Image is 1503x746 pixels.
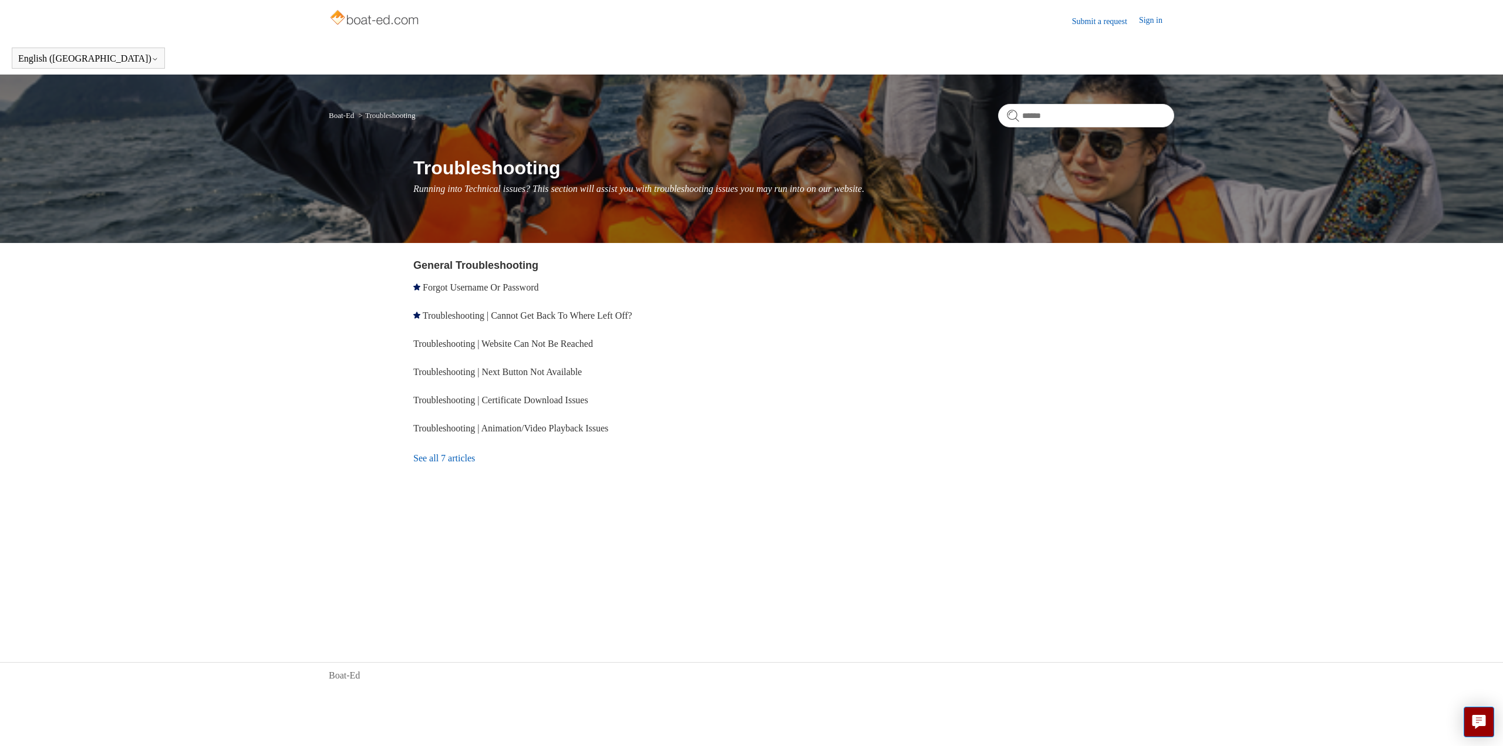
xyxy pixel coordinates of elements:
img: Boat-Ed Help Center home page [329,7,422,31]
a: Troubleshooting | Website Can Not Be Reached [413,339,593,349]
a: General Troubleshooting [413,259,538,271]
h1: Troubleshooting [413,154,1174,182]
a: Boat-Ed [329,669,360,683]
a: Sign in [1139,14,1174,28]
p: Running into Technical issues? This section will assist you with troubleshooting issues you may r... [413,182,1174,196]
a: Troubleshooting | Certificate Download Issues [413,395,588,405]
a: Troubleshooting | Cannot Get Back To Where Left Off? [423,310,632,320]
a: Troubleshooting | Next Button Not Available [413,367,582,377]
svg: Promoted article [413,283,420,291]
button: Live chat [1464,707,1494,737]
a: Forgot Username Or Password [423,282,538,292]
button: English ([GEOGRAPHIC_DATA]) [18,53,159,64]
li: Boat-Ed [329,111,356,120]
a: Boat-Ed [329,111,354,120]
a: Troubleshooting | Animation/Video Playback Issues [413,423,608,433]
a: Submit a request [1072,15,1139,28]
li: Troubleshooting [356,111,416,120]
input: Search [998,104,1174,127]
svg: Promoted article [413,312,420,319]
a: See all 7 articles [413,443,756,474]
